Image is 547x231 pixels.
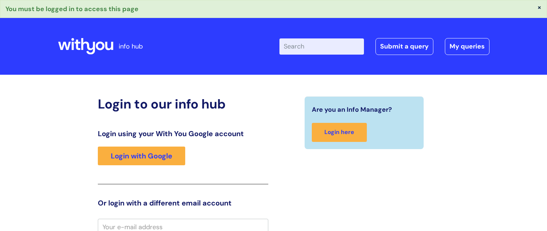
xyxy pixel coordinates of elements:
[98,199,268,207] h3: Or login with a different email account
[98,147,185,165] a: Login with Google
[98,96,268,112] h2: Login to our info hub
[312,104,392,115] span: Are you an Info Manager?
[375,38,433,55] a: Submit a query
[445,38,489,55] a: My queries
[279,38,364,54] input: Search
[312,123,367,142] a: Login here
[537,4,542,10] button: ×
[98,129,268,138] h3: Login using your With You Google account
[119,41,143,52] p: info hub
